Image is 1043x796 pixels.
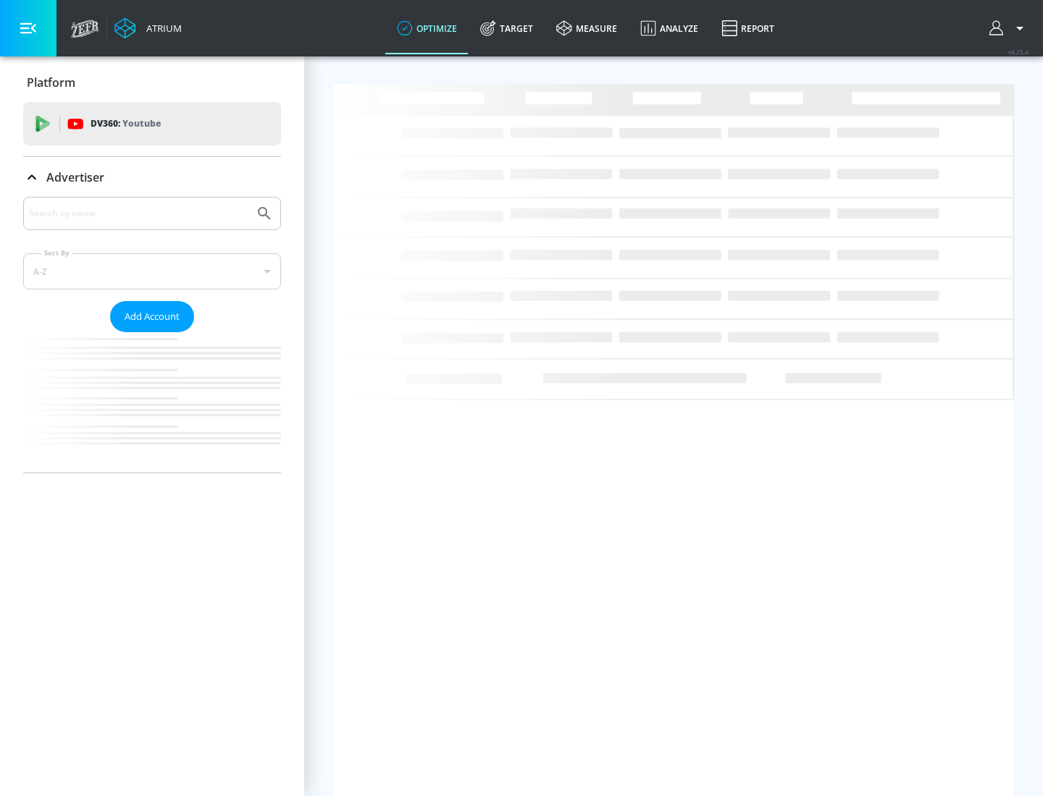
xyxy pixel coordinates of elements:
[41,248,72,258] label: Sort By
[23,157,281,198] div: Advertiser
[23,253,281,289] div: A-Z
[27,75,75,90] p: Platform
[1008,48,1029,56] span: v 4.25.4
[114,17,182,39] a: Atrium
[23,332,281,473] nav: list of Advertiser
[91,116,161,132] p: DV360:
[23,62,281,103] div: Platform
[545,2,629,54] a: measure
[385,2,469,54] a: optimize
[23,102,281,145] div: DV360: Youtube
[29,204,248,223] input: Search by name
[125,308,180,325] span: Add Account
[46,169,104,185] p: Advertiser
[469,2,545,54] a: Target
[110,301,194,332] button: Add Account
[23,197,281,473] div: Advertiser
[710,2,786,54] a: Report
[629,2,710,54] a: Analyze
[122,116,161,131] p: Youtube
[141,22,182,35] div: Atrium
